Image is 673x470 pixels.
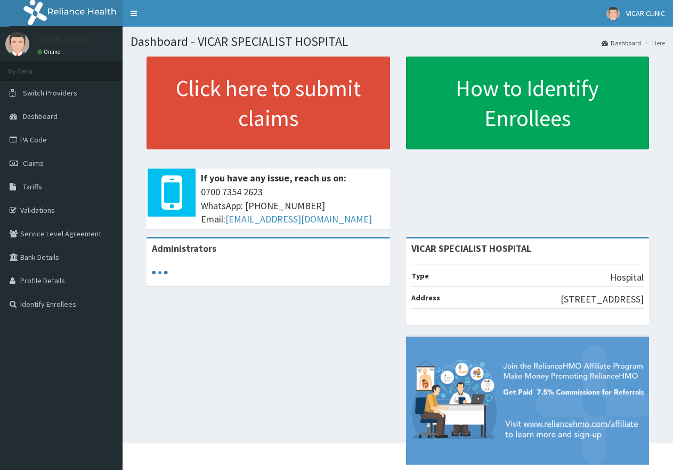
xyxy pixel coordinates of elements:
[411,293,440,302] b: Address
[606,7,620,20] img: User Image
[152,242,216,254] b: Administrators
[23,158,44,168] span: Claims
[610,270,644,284] p: Hospital
[152,265,168,281] svg: audio-loading
[201,172,346,184] b: If you have any issue, reach us on:
[626,9,665,18] span: VICAR CLINIC
[561,292,644,306] p: [STREET_ADDRESS]
[23,111,58,121] span: Dashboard
[411,271,429,281] b: Type
[23,182,42,192] span: Tariffs
[23,88,77,98] span: Switch Providers
[411,242,531,254] strong: VICAR SPECIALIST HOSPITAL
[406,57,650,149] a: How to Identify Enrollees
[406,337,650,465] img: provider-team-banner.png
[602,38,641,47] a: Dashboard
[225,213,372,225] a: [EMAIL_ADDRESS][DOMAIN_NAME]
[642,38,665,47] li: Here
[147,57,390,149] a: Click here to submit claims
[37,48,63,55] a: Online
[37,35,91,44] p: VICAR CLINIC
[201,185,385,226] span: 0700 7354 2623 WhatsApp: [PHONE_NUMBER] Email:
[5,32,29,56] img: User Image
[131,35,665,49] h1: Dashboard - VICAR SPECIALIST HOSPITAL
